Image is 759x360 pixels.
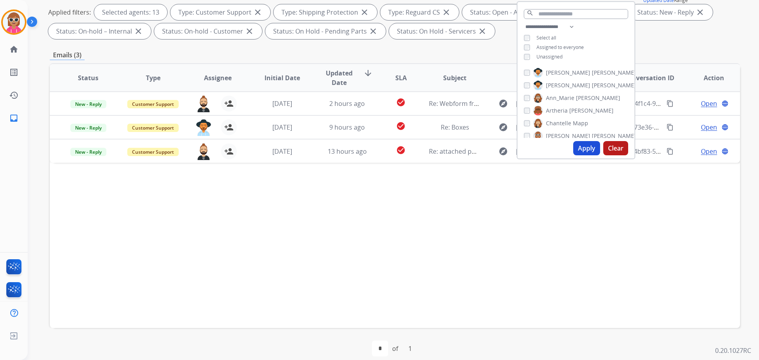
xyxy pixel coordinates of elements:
[204,73,232,83] span: Assignee
[274,4,377,20] div: Type: Shipping Protection
[9,113,19,123] mat-icon: inbox
[78,73,98,83] span: Status
[701,99,717,108] span: Open
[380,4,459,20] div: Type: Reguard CS
[329,99,365,108] span: 2 hours ago
[224,123,234,132] mat-icon: person_add
[546,69,590,77] span: [PERSON_NAME]
[675,64,740,92] th: Action
[224,99,234,108] mat-icon: person_add
[360,8,369,17] mat-icon: close
[569,107,614,115] span: [PERSON_NAME]
[134,26,143,36] mat-icon: close
[328,147,367,156] span: 13 hours ago
[546,107,568,115] span: Artheria
[536,53,563,60] span: Unassigned
[264,73,300,83] span: Initial Date
[721,124,729,131] mat-icon: language
[516,147,597,156] span: [EMAIL_ADDRESS][DOMAIN_NAME]
[94,4,167,20] div: Selected agents: 13
[429,99,619,108] span: Re: Webform from [EMAIL_ADDRESS][DOMAIN_NAME] on [DATE]
[498,147,508,156] mat-icon: explore
[392,344,398,353] div: of
[265,23,386,39] div: Status: On Hold - Pending Parts
[629,4,713,20] div: Status: New - Reply
[546,119,571,127] span: Chantelle
[429,147,565,156] span: Re: attached photos as website is not working
[576,94,620,102] span: [PERSON_NAME]
[396,98,406,107] mat-icon: check_circle
[9,68,19,77] mat-icon: list_alt
[516,99,597,108] span: [EMAIL_ADDRESS][DOMAIN_NAME]
[170,4,270,20] div: Type: Customer Support
[70,100,106,108] span: New - Reply
[701,147,717,156] span: Open
[9,90,19,100] mat-icon: history
[701,123,717,132] span: Open
[224,147,234,156] mat-icon: person_add
[272,147,292,156] span: [DATE]
[721,148,729,155] mat-icon: language
[48,23,151,39] div: Status: On-hold – Internal
[441,123,469,132] span: Re: Boxes
[245,26,254,36] mat-icon: close
[536,34,556,41] span: Select all
[443,73,466,83] span: Subject
[329,123,365,132] span: 9 hours ago
[498,123,508,132] mat-icon: explore
[396,145,406,155] mat-icon: check_circle
[666,100,674,107] mat-icon: content_copy
[3,11,25,33] img: avatar
[50,50,85,60] p: Emails (3)
[396,121,406,131] mat-icon: check_circle
[253,8,262,17] mat-icon: close
[196,143,211,160] img: agent-avatar
[573,119,588,127] span: Mapp
[695,8,705,17] mat-icon: close
[127,148,179,156] span: Customer Support
[272,99,292,108] span: [DATE]
[402,341,418,356] div: 1
[546,132,590,140] span: [PERSON_NAME]
[9,45,19,54] mat-icon: home
[624,73,674,83] span: Conversation ID
[462,4,540,20] div: Status: Open - All
[389,23,495,39] div: Status: On Hold - Servicers
[516,123,597,132] span: [EMAIL_ADDRESS][DOMAIN_NAME]
[546,81,590,89] span: [PERSON_NAME]
[546,94,574,102] span: Ann_Marie
[715,346,751,355] p: 0.20.1027RC
[48,8,91,17] p: Applied filters:
[196,96,211,112] img: agent-avatar
[70,148,106,156] span: New - Reply
[666,148,674,155] mat-icon: content_copy
[721,100,729,107] mat-icon: language
[154,23,262,39] div: Status: On-hold - Customer
[536,44,584,51] span: Assigned to everyone
[363,68,373,78] mat-icon: arrow_downward
[272,123,292,132] span: [DATE]
[527,9,534,17] mat-icon: search
[592,81,636,89] span: [PERSON_NAME]
[146,73,160,83] span: Type
[478,26,487,36] mat-icon: close
[127,100,179,108] span: Customer Support
[368,26,378,36] mat-icon: close
[592,69,636,77] span: [PERSON_NAME]
[442,8,451,17] mat-icon: close
[603,141,628,155] button: Clear
[196,119,211,136] img: agent-avatar
[395,73,407,83] span: SLA
[70,124,106,132] span: New - Reply
[498,99,508,108] mat-icon: explore
[666,124,674,131] mat-icon: content_copy
[592,132,636,140] span: [PERSON_NAME]
[321,68,357,87] span: Updated Date
[127,124,179,132] span: Customer Support
[573,141,600,155] button: Apply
